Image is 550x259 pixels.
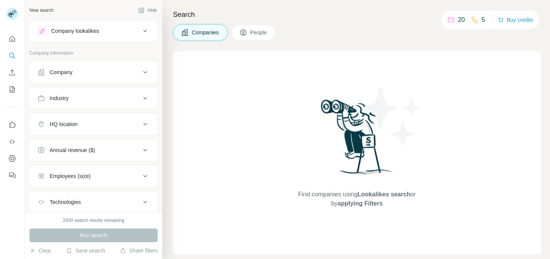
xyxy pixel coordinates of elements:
[6,152,18,165] button: Dashboard
[30,115,157,133] button: HQ location
[458,15,465,24] p: 20
[192,29,220,36] span: Companies
[296,190,418,208] span: Find companies using or by
[30,141,157,159] button: Annual revenue ($)
[66,247,105,254] button: Save search
[50,120,78,128] div: HQ location
[357,191,411,197] span: Lookalikes search
[50,198,81,206] div: Technologies
[29,7,53,14] div: New search
[50,94,69,102] div: Industry
[482,15,485,24] p: 5
[6,118,18,132] button: Use Surfe on LinkedIn
[63,217,125,224] div: 2000 search results remaining
[6,168,18,182] button: Feedback
[30,63,157,81] button: Company
[51,27,99,35] div: Company lookalikes
[250,29,268,36] span: People
[317,97,397,183] img: Surfe Illustration - Woman searching with binoculars
[30,167,157,185] button: Employees (size)
[50,68,73,76] div: Company
[6,32,18,46] button: Quick start
[30,22,157,40] button: Company lookalikes
[6,83,18,96] button: My lists
[50,146,95,154] div: Annual revenue ($)
[50,172,91,180] div: Employees (size)
[29,247,51,254] button: Clear
[498,15,533,25] button: Buy credits
[6,49,18,63] button: Search
[338,200,383,207] span: applying Filters
[6,66,18,79] button: Enrich CSV
[6,135,18,149] button: Use Surfe API
[30,193,157,211] button: Technologies
[357,82,426,151] img: Surfe Illustration - Stars
[29,50,158,57] p: Company information
[133,5,162,16] button: Hide
[30,89,157,107] button: Industry
[120,247,158,254] button: Share filters
[173,9,541,20] h4: Search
